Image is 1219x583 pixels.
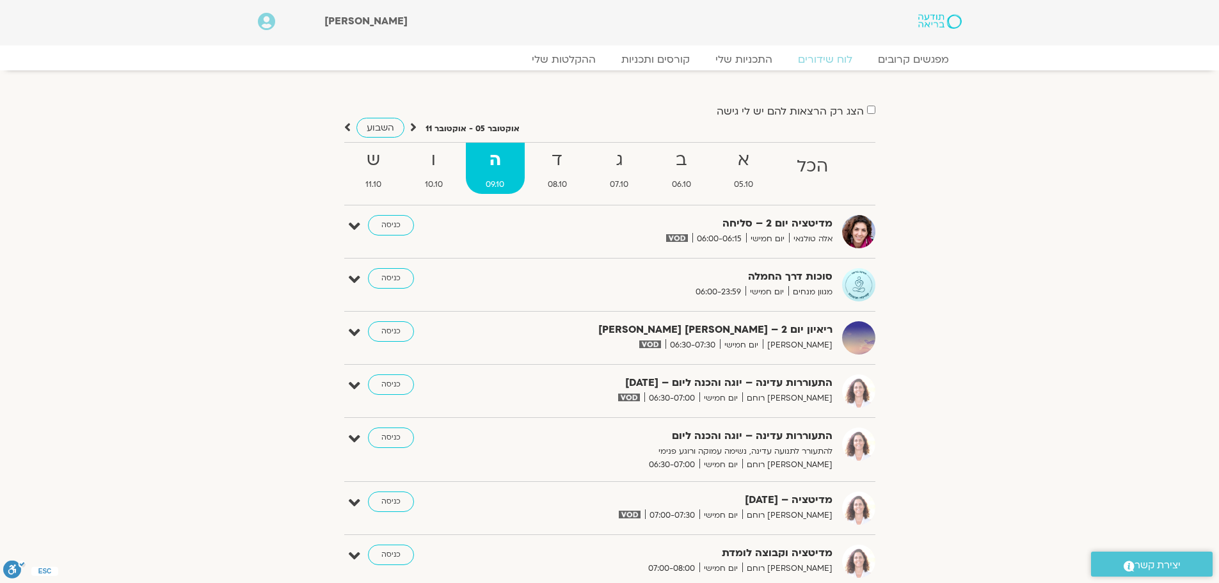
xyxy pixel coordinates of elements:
span: 06:30-07:30 [665,339,720,352]
span: [PERSON_NAME] [324,14,408,28]
p: להתעורר לתנועה עדינה, נשימה עמוקה ורוגע פנימי [519,445,833,458]
a: לוח שידורים [785,53,865,66]
span: 06:30-07:00 [644,458,699,472]
a: קורסים ותכניות [609,53,703,66]
span: יום חמישי [699,458,742,472]
a: כניסה [368,215,414,236]
strong: התעוררות עדינה – יוגה והכנה ליום [519,427,833,445]
label: הצג רק הרצאות להם יש לי גישה [717,106,864,117]
span: השבוע [367,122,394,134]
strong: ריאיון יום 2 – [PERSON_NAME] [PERSON_NAME] [519,321,833,339]
img: vodicon [666,234,687,242]
span: 11.10 [346,178,402,191]
strong: הכל [776,152,849,181]
a: ד08.10 [527,143,587,194]
span: 07:00-08:00 [644,562,699,575]
span: 06:00-06:15 [692,232,746,246]
span: אלה טולנאי [789,232,833,246]
strong: ה [466,146,525,175]
img: vodicon [639,340,660,348]
a: כניסה [368,491,414,512]
span: 06.10 [651,178,712,191]
span: 09.10 [466,178,525,191]
a: ה09.10 [466,143,525,194]
strong: ו [404,146,463,175]
strong: א [714,146,774,175]
nav: Menu [258,53,962,66]
span: יום חמישי [720,339,763,352]
a: ההקלטות שלי [519,53,609,66]
a: כניסה [368,268,414,289]
span: [PERSON_NAME] רוחם [742,458,833,472]
a: ש11.10 [346,143,402,194]
strong: ש [346,146,402,175]
strong: מדיטציה – [DATE] [519,491,833,509]
span: 06:30-07:00 [644,392,699,405]
a: כניסה [368,427,414,448]
span: יום חמישי [699,509,742,522]
p: אוקטובר 05 - אוקטובר 11 [426,122,520,136]
a: כניסה [368,321,414,342]
span: מגוון מנחים [788,285,833,299]
a: כניסה [368,374,414,395]
a: השבוע [356,118,404,138]
span: יום חמישי [699,392,742,405]
strong: התעוררות עדינה – יוגה והכנה ליום – [DATE] [519,374,833,392]
a: התכניות שלי [703,53,785,66]
span: יום חמישי [746,232,789,246]
span: [PERSON_NAME] רוחם [742,562,833,575]
span: 07.10 [590,178,649,191]
strong: ג [590,146,649,175]
span: 08.10 [527,178,587,191]
img: vodicon [619,511,640,518]
a: א05.10 [714,143,774,194]
span: 06:00-23:59 [691,285,745,299]
a: הכל [776,143,849,194]
span: יום חמישי [699,562,742,575]
a: ג07.10 [590,143,649,194]
strong: ב [651,146,712,175]
span: יום חמישי [745,285,788,299]
a: מפגשים קרובים [865,53,962,66]
span: 10.10 [404,178,463,191]
span: [PERSON_NAME] [763,339,833,352]
strong: מדיטציה יום 2 – סליחה [519,215,833,232]
a: יצירת קשר [1091,552,1213,577]
strong: סוכות דרך החמלה [519,268,833,285]
strong: מדיטציה וקבוצה לומדת [519,545,833,562]
span: 07:00-07:30 [645,509,699,522]
a: כניסה [368,545,414,565]
a: ב06.10 [651,143,712,194]
span: [PERSON_NAME] רוחם [742,392,833,405]
span: יצירת קשר [1135,557,1181,574]
img: vodicon [618,394,639,401]
strong: ד [527,146,587,175]
a: ו10.10 [404,143,463,194]
span: 05.10 [714,178,774,191]
span: [PERSON_NAME] רוחם [742,509,833,522]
